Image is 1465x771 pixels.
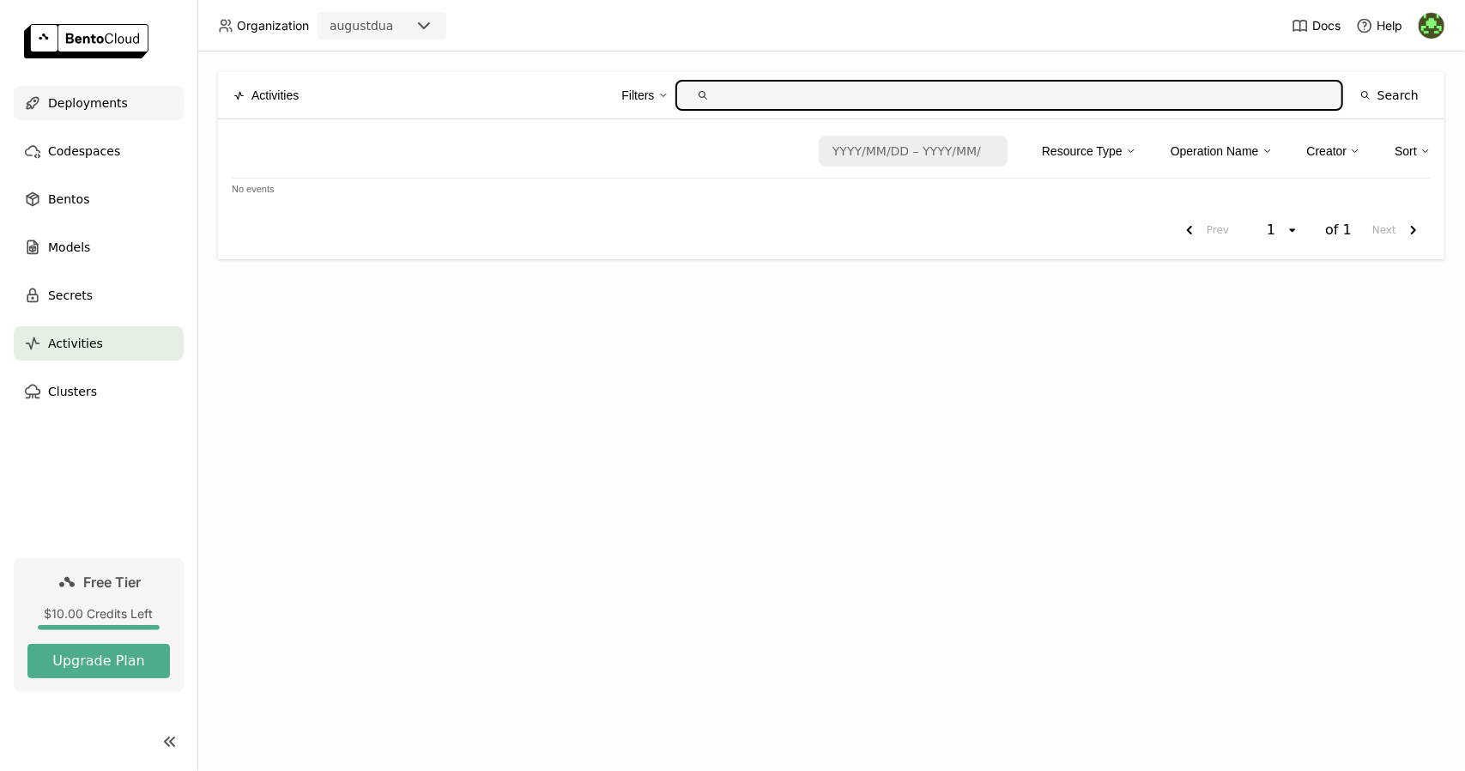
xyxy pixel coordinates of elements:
[48,189,89,209] span: Bentos
[1042,142,1123,161] div: Resource Type
[1395,142,1417,161] div: Sort
[48,285,93,306] span: Secrets
[820,137,994,165] input: Select a date range.
[1307,133,1361,169] div: Creator
[1395,133,1431,169] div: Sort
[237,18,309,33] span: Organization
[621,86,654,105] div: Filters
[1042,133,1136,169] div: Resource Type
[48,93,128,113] span: Deployments
[14,230,184,264] a: Models
[1292,17,1341,34] a: Docs
[14,86,184,120] a: Deployments
[27,606,170,622] div: $10.00 Credits Left
[24,24,148,58] img: logo
[330,17,393,34] div: augustdua
[1350,80,1429,111] button: Search
[621,77,668,113] div: Filters
[1325,222,1352,239] span: of 1
[27,644,170,678] button: Upgrade Plan
[48,381,97,402] span: Clusters
[14,374,184,409] a: Clusters
[1312,18,1341,33] span: Docs
[48,237,90,258] span: Models
[395,18,397,35] input: Selected augustdua.
[232,184,275,194] span: No events
[1171,142,1259,161] div: Operation Name
[1262,222,1286,239] div: 1
[251,86,299,105] span: Activities
[1356,17,1402,34] div: Help
[1419,13,1444,39] img: August Dua
[1365,215,1431,246] button: next page. current page 1 of 1
[1307,142,1347,161] div: Creator
[1171,133,1273,169] div: Operation Name
[14,558,184,692] a: Free Tier$10.00 Credits LeftUpgrade Plan
[84,574,142,591] span: Free Tier
[1286,223,1299,237] svg: open
[48,141,120,161] span: Codespaces
[14,134,184,168] a: Codespaces
[14,278,184,313] a: Secrets
[1377,18,1402,33] span: Help
[14,182,184,216] a: Bentos
[1172,215,1236,246] button: previous page. current page 1 of 1
[48,333,103,354] span: Activities
[14,326,184,361] a: Activities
